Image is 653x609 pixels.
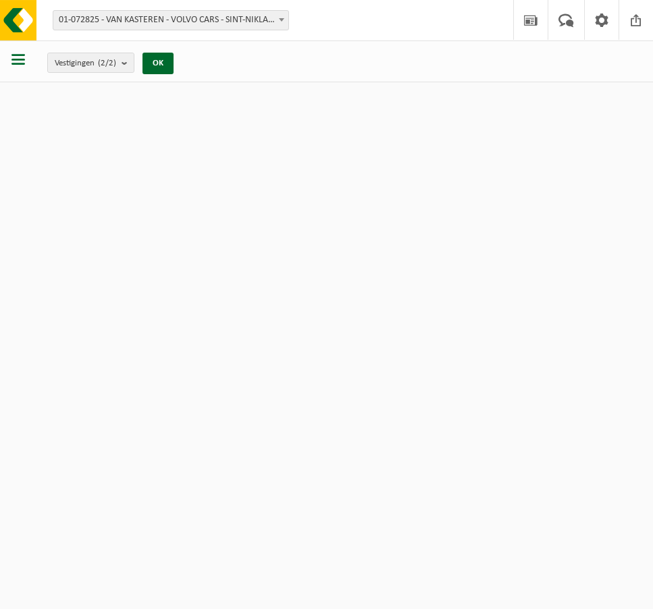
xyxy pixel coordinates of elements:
button: OK [142,53,174,74]
button: Vestigingen(2/2) [47,53,134,73]
count: (2/2) [98,59,116,67]
span: 01-072825 - VAN KASTEREN - VOLVO CARS - SINT-NIKLAAS [53,10,289,30]
span: 01-072825 - VAN KASTEREN - VOLVO CARS - SINT-NIKLAAS [53,11,288,30]
span: Vestigingen [55,53,116,74]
